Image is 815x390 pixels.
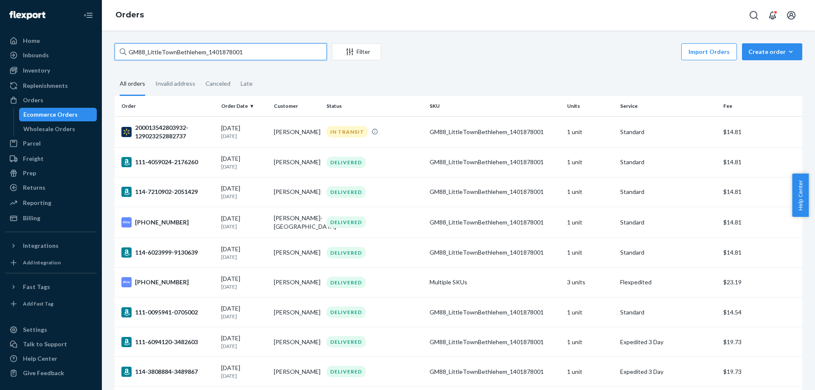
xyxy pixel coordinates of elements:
[115,96,218,116] th: Order
[323,96,426,116] th: Status
[221,334,267,350] div: [DATE]
[221,245,267,261] div: [DATE]
[221,163,267,170] p: [DATE]
[748,48,796,56] div: Create order
[745,7,762,24] button: Open Search Box
[121,247,214,258] div: 114-6023999-9130639
[270,207,323,238] td: [PERSON_NAME]-[GEOGRAPHIC_DATA]
[720,96,802,116] th: Fee
[23,354,57,363] div: Help Center
[5,323,97,337] a: Settings
[5,297,97,311] a: Add Fast Tag
[564,96,616,116] th: Units
[326,277,366,288] div: DELIVERED
[23,283,50,291] div: Fast Tags
[23,96,43,104] div: Orders
[783,7,800,24] button: Open account menu
[430,248,560,257] div: GM88_LittleTownBethlehem_1401878001
[5,352,97,365] a: Help Center
[720,357,802,387] td: $19.73
[430,188,560,196] div: GM88_LittleTownBethlehem_1401878001
[23,241,59,250] div: Integrations
[205,73,230,95] div: Canceled
[564,207,616,238] td: 1 unit
[564,297,616,327] td: 1 unit
[564,116,616,147] td: 1 unit
[155,73,195,95] div: Invalid address
[218,96,270,116] th: Order Date
[620,218,717,227] p: Standard
[23,36,40,45] div: Home
[430,368,560,376] div: GM88_LittleTownBethlehem_1401878001
[620,308,717,317] p: Standard
[121,123,214,140] div: 200013542803932-129023252882737
[109,3,151,28] ol: breadcrumbs
[5,48,97,62] a: Inbounds
[23,125,75,133] div: Wholesale Orders
[9,11,45,20] img: Flexport logo
[620,338,717,346] p: Expedited 3 Day
[23,183,45,192] div: Returns
[221,214,267,230] div: [DATE]
[23,214,40,222] div: Billing
[620,188,717,196] p: Standard
[221,132,267,140] p: [DATE]
[742,43,802,60] button: Create order
[270,267,323,297] td: [PERSON_NAME]
[326,336,366,348] div: DELIVERED
[426,267,564,297] td: Multiple SKUs
[19,122,97,136] a: Wholesale Orders
[120,73,145,96] div: All orders
[5,166,97,180] a: Prep
[326,247,366,258] div: DELIVERED
[620,248,717,257] p: Standard
[121,337,214,347] div: 111-6094120-3482603
[326,366,366,377] div: DELIVERED
[23,139,41,148] div: Parcel
[5,196,97,210] a: Reporting
[121,157,214,167] div: 111-4059024-2176260
[426,96,564,116] th: SKU
[617,96,720,116] th: Service
[326,186,366,198] div: DELIVERED
[792,174,809,217] button: Help Center
[121,307,214,317] div: 111-0095941-0705002
[564,177,616,207] td: 1 unit
[274,102,320,109] div: Customer
[270,116,323,147] td: [PERSON_NAME]
[5,337,97,351] a: Talk to Support
[221,283,267,290] p: [DATE]
[221,275,267,290] div: [DATE]
[270,177,323,207] td: [PERSON_NAME]
[620,128,717,136] p: Standard
[115,10,144,20] a: Orders
[326,306,366,318] div: DELIVERED
[332,43,381,60] button: Filter
[23,369,64,377] div: Give Feedback
[221,304,267,320] div: [DATE]
[620,368,717,376] p: Expedited 3 Day
[5,239,97,253] button: Integrations
[23,81,68,90] div: Replenishments
[23,110,78,119] div: Ecommerce Orders
[121,277,214,287] div: [PHONE_NUMBER]
[270,147,323,177] td: [PERSON_NAME]
[720,297,802,327] td: $14.54
[5,137,97,150] a: Parcel
[221,253,267,261] p: [DATE]
[430,128,560,136] div: GM88_LittleTownBethlehem_1401878001
[5,181,97,194] a: Returns
[720,327,802,357] td: $19.73
[720,207,802,238] td: $14.81
[5,211,97,225] a: Billing
[221,364,267,379] div: [DATE]
[5,280,97,294] button: Fast Tags
[115,43,327,60] input: Search orders
[720,177,802,207] td: $14.81
[221,223,267,230] p: [DATE]
[564,238,616,267] td: 1 unit
[720,147,802,177] td: $14.81
[720,267,802,297] td: $23.19
[23,340,67,348] div: Talk to Support
[270,297,323,327] td: [PERSON_NAME]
